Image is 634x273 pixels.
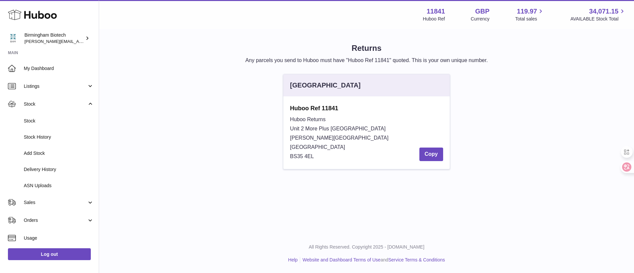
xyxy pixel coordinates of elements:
span: Sales [24,199,87,206]
h1: Returns [110,43,623,53]
span: [PERSON_NAME][EMAIL_ADDRESS][DOMAIN_NAME] [24,39,132,44]
a: 34,071.15 AVAILABLE Stock Total [570,7,626,22]
div: Birmingham Biotech [24,32,84,45]
div: Huboo Ref [423,16,445,22]
span: Stock [24,101,87,107]
span: Unit 2 More Plus [GEOGRAPHIC_DATA] [290,126,385,131]
span: My Dashboard [24,65,94,72]
p: All Rights Reserved. Copyright 2025 - [DOMAIN_NAME] [104,244,629,250]
a: Service Terms & Conditions [388,257,445,262]
div: [GEOGRAPHIC_DATA] [290,81,361,90]
strong: Huboo Ref 11841 [290,104,443,112]
img: m.hsu@birminghambiotech.co.uk [8,33,18,43]
span: ASN Uploads [24,183,94,189]
span: 119.97 [517,7,537,16]
a: Log out [8,248,91,260]
strong: 11841 [427,7,445,16]
span: Stock [24,118,94,124]
span: Total sales [515,16,545,22]
span: Delivery History [24,166,94,173]
button: Copy [419,148,443,161]
span: 34,071.15 [589,7,618,16]
span: Stock History [24,134,94,140]
a: Website and Dashboard Terms of Use [302,257,380,262]
span: AVAILABLE Stock Total [570,16,626,22]
a: 119.97 Total sales [515,7,545,22]
span: Orders [24,217,87,223]
span: [GEOGRAPHIC_DATA] [290,144,345,150]
span: [PERSON_NAME][GEOGRAPHIC_DATA] [290,135,388,141]
span: Usage [24,235,94,241]
p: Any parcels you send to Huboo must have "Huboo Ref 11841" quoted. This is your own unique number. [110,57,623,64]
span: BS35 4EL [290,154,314,159]
strong: GBP [475,7,489,16]
span: Listings [24,83,87,89]
div: Currency [471,16,490,22]
li: and [300,257,445,263]
span: Huboo Returns [290,117,326,122]
a: Help [288,257,298,262]
span: Add Stock [24,150,94,156]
